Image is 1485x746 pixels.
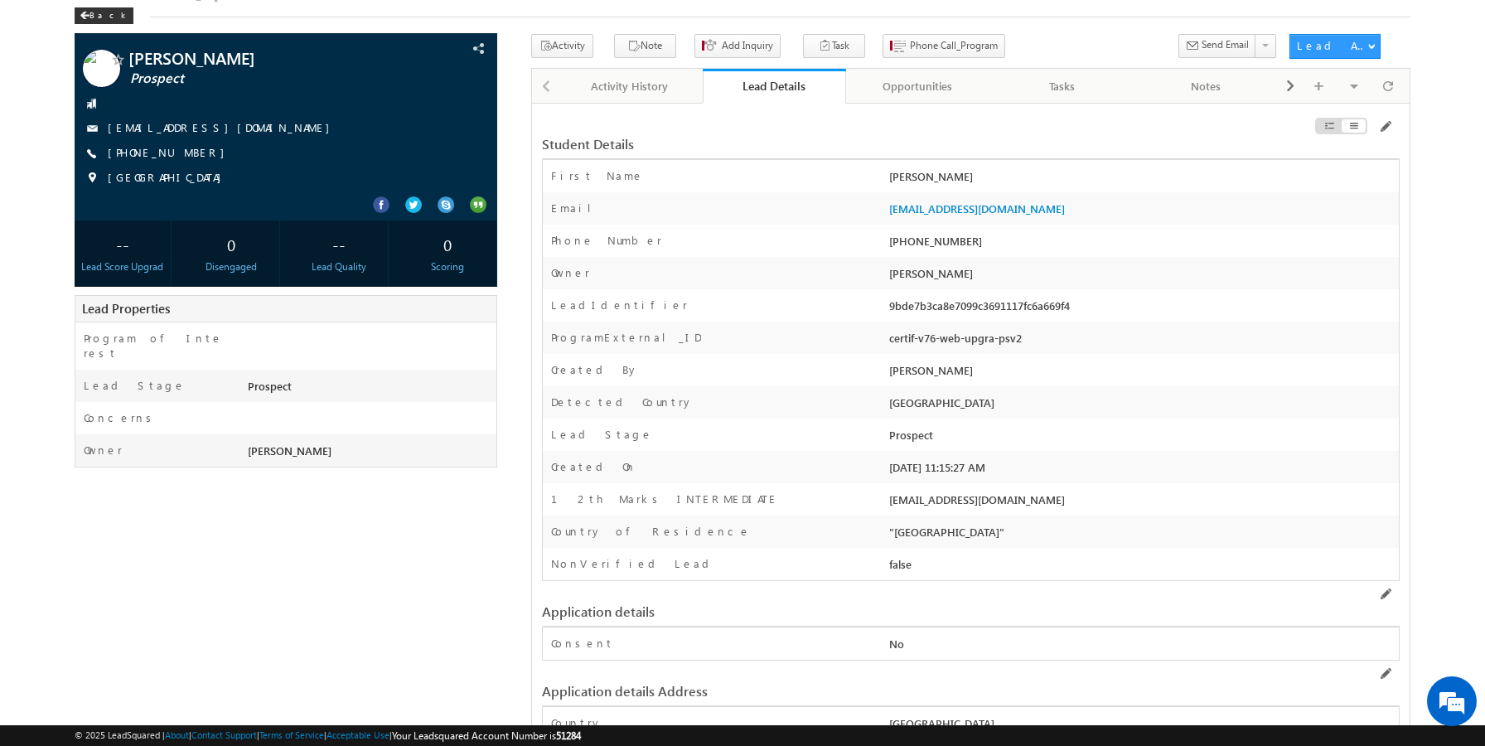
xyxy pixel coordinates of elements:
[572,76,688,96] div: Activity History
[885,395,1399,418] div: [GEOGRAPHIC_DATA]
[1004,76,1120,96] div: Tasks
[551,168,644,183] label: First Name
[846,69,990,104] a: Opportunities
[990,69,1134,104] a: Tasks
[885,459,1399,482] div: [DATE] 11:15:27 AM
[551,524,751,539] label: Country of Residence
[803,34,865,58] button: Task
[551,427,653,442] label: Lead Stage
[79,229,167,259] div: --
[327,729,389,740] a: Acceptable Use
[404,259,492,274] div: Scoring
[84,410,157,425] label: Concerns
[248,443,331,458] span: [PERSON_NAME]
[1202,37,1249,52] span: Send Email
[551,298,688,312] label: LeadIdentifier
[542,684,1106,699] div: Application details Address
[1297,38,1367,53] div: Lead Actions
[531,34,593,58] button: Activity
[556,729,581,742] span: 51284
[295,259,384,274] div: Lead Quality
[859,76,975,96] div: Opportunities
[295,229,384,259] div: --
[86,87,278,109] div: Chat with us now
[551,362,639,377] label: Created By
[165,729,189,740] a: About
[542,137,1106,152] div: Student Details
[910,38,998,53] span: Phone Call_Program
[28,87,70,109] img: d_60004797649_company_0_60004797649
[128,50,393,66] span: [PERSON_NAME]
[22,153,302,497] textarea: Type your message and hit 'Enter'
[551,459,636,474] label: Created On
[272,8,312,48] div: Minimize live chat window
[108,170,230,186] span: [GEOGRAPHIC_DATA]
[108,120,338,134] a: [EMAIL_ADDRESS][DOMAIN_NAME]
[1148,76,1264,96] div: Notes
[559,69,703,104] a: Activity History
[551,201,604,216] label: Email
[551,330,701,345] label: ProgramExternal_ID
[885,492,1399,515] div: [EMAIL_ADDRESS][DOMAIN_NAME]
[694,34,781,58] button: Add Inquiry
[885,233,1399,256] div: [PHONE_NUMBER]
[551,395,694,409] label: Detected Country
[885,330,1399,353] div: certif-v76-web-upgra-psv2
[75,728,581,744] span: © 2025 LeadSquared | | | | |
[186,259,275,274] div: Disengaged
[885,362,1399,385] div: [PERSON_NAME]
[259,729,324,740] a: Terms of Service
[82,300,170,317] span: Lead Properties
[1178,34,1256,58] button: Send Email
[130,70,394,87] span: Prospect
[191,729,257,740] a: Contact Support
[885,636,1399,659] div: No
[551,556,715,571] label: NonVerified Lead
[889,266,973,280] span: [PERSON_NAME]
[885,524,1399,547] div: "[GEOGRAPHIC_DATA]"
[703,69,847,104] a: Lead Details
[889,201,1065,216] a: [EMAIL_ADDRESS][DOMAIN_NAME]
[83,50,120,93] img: Profile photo
[551,492,778,506] label: 12th Marks INTERMEDIATE
[885,168,1399,191] div: [PERSON_NAME]
[885,298,1399,321] div: 9bde7b3ca8e7099c3691117fc6a669f4
[404,229,492,259] div: 0
[108,145,233,162] span: [PHONE_NUMBER]
[75,7,133,24] div: Back
[551,636,614,651] label: Consent
[885,556,1399,579] div: false
[551,715,602,730] label: Country
[885,427,1399,450] div: Prospect
[186,229,275,259] div: 0
[84,378,186,393] label: Lead Stage
[551,265,590,280] label: Owner
[883,34,1005,58] button: Phone Call_Program
[1134,69,1279,104] a: Notes
[79,259,167,274] div: Lead Score Upgrad
[84,443,123,458] label: Owner
[392,729,581,742] span: Your Leadsquared Account Number is
[75,7,142,21] a: Back
[84,331,228,361] label: Program of Interest
[542,604,1106,619] div: Application details
[614,34,676,58] button: Note
[722,38,773,53] span: Add Inquiry
[244,378,496,401] div: Prospect
[715,78,834,94] div: Lead Details
[551,233,662,248] label: Phone Number
[225,511,301,533] em: Start Chat
[885,715,1399,739] div: [GEOGRAPHIC_DATA]
[1289,34,1381,59] button: Lead Actions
